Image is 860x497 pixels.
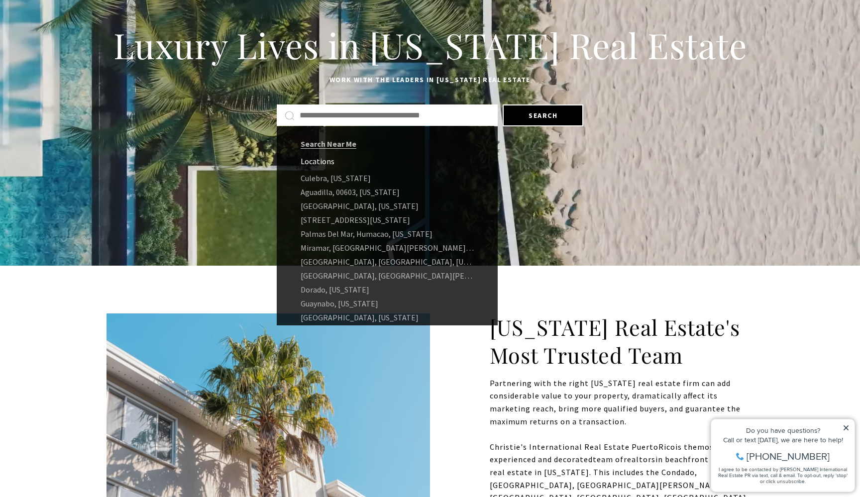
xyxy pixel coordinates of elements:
a: [GEOGRAPHIC_DATA], [GEOGRAPHIC_DATA][PERSON_NAME], [US_STATE] [277,269,498,283]
a: [GEOGRAPHIC_DATA], [US_STATE] [277,310,498,324]
span: realtors [624,454,655,464]
a: [GEOGRAPHIC_DATA], [GEOGRAPHIC_DATA][PERSON_NAME], [US_STATE] [277,324,498,338]
a: Guaynabo, [US_STATE] [277,297,498,310]
p: Work with the leaders in [US_STATE] Real Estate [107,74,753,86]
a: [GEOGRAPHIC_DATA], [US_STATE] [277,199,498,213]
span: I agree to be contacted by [PERSON_NAME] International Real Estate PR via text, call & email. To ... [12,61,142,80]
a: Search Near Me [301,139,356,149]
a: Culebra, [US_STATE] [277,171,498,185]
span: [PHONE_NUMBER] [41,47,124,57]
span: ico [664,442,675,452]
a: [GEOGRAPHIC_DATA], [GEOGRAPHIC_DATA], [US_STATE] [277,255,498,269]
input: Search by Address, City, or Neighborhood [300,109,490,122]
span: uerto [637,442,658,452]
div: Locations [301,156,464,166]
div: Call or text [DATE], we are here to help! [10,32,144,39]
h2: [US_STATE] Real Estate's Most Trusted Team [490,313,753,369]
a: Aguadilla, 00603, [US_STATE] [277,185,498,199]
a: Palmas Del Mar, Humacao, [US_STATE] [277,227,498,241]
button: Search [503,104,583,126]
a: Dorado, [US_STATE] [277,283,498,297]
h1: Luxury Lives in [US_STATE] Real Estate [107,23,753,67]
div: Do you have questions? [10,22,144,29]
a: [STREET_ADDRESS][US_STATE] [277,213,498,227]
a: Miramar, [GEOGRAPHIC_DATA][PERSON_NAME], 00907, [US_STATE] [277,241,498,255]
